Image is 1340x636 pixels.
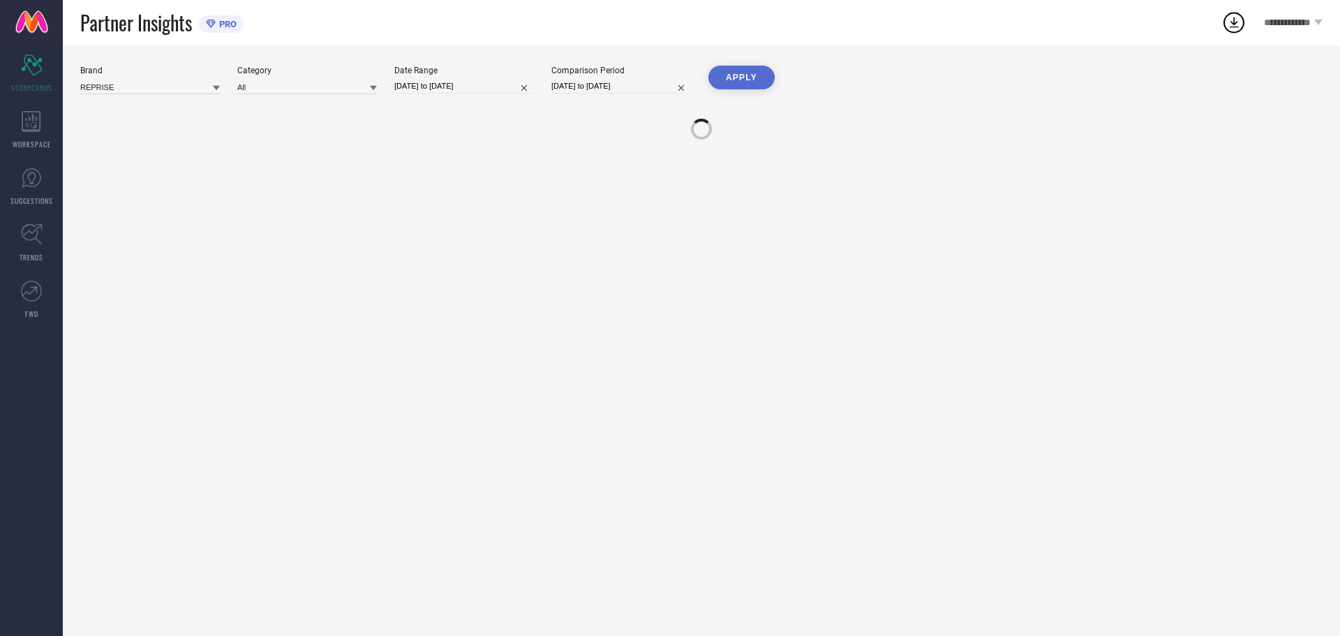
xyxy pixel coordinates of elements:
[551,79,691,94] input: Select comparison period
[394,66,534,75] div: Date Range
[551,66,691,75] div: Comparison Period
[13,139,51,149] span: WORKSPACE
[394,79,534,94] input: Select date range
[10,195,53,206] span: SUGGESTIONS
[80,8,192,37] span: Partner Insights
[25,309,38,319] span: FWD
[708,66,775,89] button: APPLY
[1221,10,1246,35] div: Open download list
[11,82,52,93] span: SCORECARDS
[237,66,377,75] div: Category
[80,66,220,75] div: Brand
[216,19,237,29] span: PRO
[20,252,43,262] span: TRENDS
